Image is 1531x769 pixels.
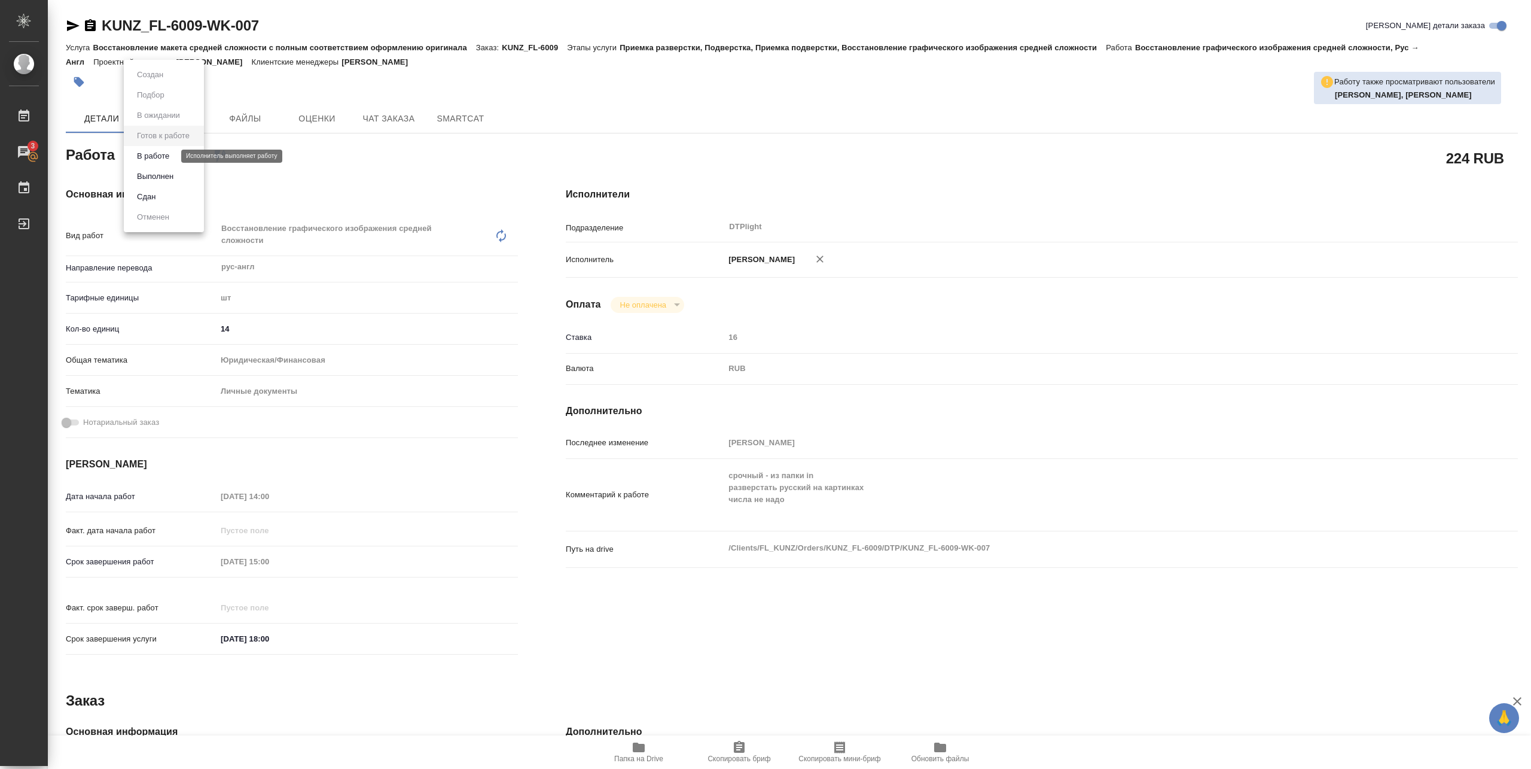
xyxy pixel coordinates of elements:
[133,89,168,102] button: Подбор
[133,109,184,122] button: В ожидании
[133,190,159,203] button: Сдан
[133,129,193,142] button: Готов к работе
[133,170,177,183] button: Выполнен
[133,211,173,224] button: Отменен
[133,150,173,163] button: В работе
[133,68,167,81] button: Создан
